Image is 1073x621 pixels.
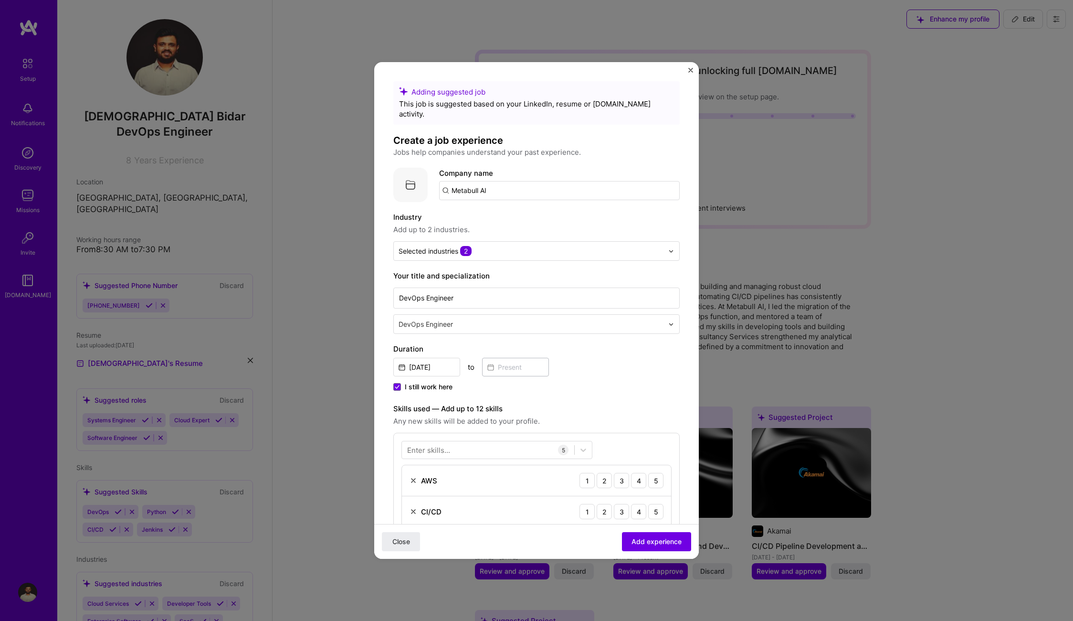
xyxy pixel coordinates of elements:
div: This job is suggested based on your LinkedIn, resume or [DOMAIN_NAME] activity. [399,99,674,119]
span: Any new skills will be added to your profile. [393,416,680,427]
div: 5 [648,504,663,519]
input: Role name [393,288,680,309]
div: 1 [579,504,595,519]
input: Date [393,358,460,376]
i: icon SuggestedTeams [399,87,408,96]
div: 3 [614,504,629,519]
div: 4 [631,473,646,488]
div: Enter skills... [407,445,450,455]
label: Industry [393,212,680,223]
label: Duration [393,343,680,355]
div: to [468,362,474,372]
img: drop icon [668,248,674,254]
label: Company name [439,169,493,178]
label: Your title and specialization [393,270,680,282]
button: Close [688,68,693,78]
div: Selected industries [399,246,472,256]
input: Present [482,358,549,376]
button: Close [382,532,420,551]
div: 1 [579,473,595,488]
input: Search for a company... [439,181,680,200]
span: Close [392,537,410,546]
span: 2 [460,246,472,256]
img: drop icon [668,321,674,327]
h4: Create a job experience [393,134,680,147]
div: CI/CD [421,507,442,517]
span: Add up to 2 industries. [393,224,680,236]
span: Add experience [631,537,682,546]
div: 2 [597,504,612,519]
div: 3 [614,473,629,488]
div: Adding suggested job [399,87,674,97]
img: Remove [410,508,417,515]
div: 5 [648,473,663,488]
div: 5 [558,445,568,455]
button: Add experience [622,532,691,551]
div: AWS [421,476,437,486]
img: Company logo [393,168,428,202]
span: I still work here [405,382,452,392]
label: Skills used — Add up to 12 skills [393,403,680,415]
div: 4 [631,504,646,519]
div: 2 [597,473,612,488]
img: Remove [410,477,417,484]
p: Jobs help companies understand your past experience. [393,147,680,158]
